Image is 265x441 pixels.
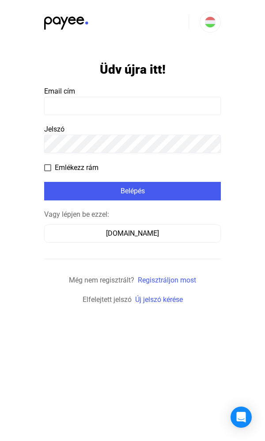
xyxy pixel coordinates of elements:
[231,407,252,428] div: Open Intercom Messenger
[100,62,166,77] h1: Üdv újra itt!
[44,125,64,133] span: Jelszó
[205,17,216,27] img: HU
[69,276,134,284] span: Még nem regisztrált?
[44,182,221,200] button: Belépés
[138,276,196,284] a: Regisztráljon most
[83,295,132,304] span: Elfelejtett jelszó
[55,162,98,173] span: Emlékezz rám
[44,229,221,237] a: [DOMAIN_NAME]
[44,87,75,95] span: Email cím
[47,228,218,239] div: [DOMAIN_NAME]
[44,224,221,243] button: [DOMAIN_NAME]
[44,209,221,220] div: Vagy lépjen be ezzel:
[47,186,218,196] div: Belépés
[44,11,88,30] img: black-payee-blue-dot.svg
[200,11,221,33] button: HU
[135,295,183,304] a: Új jelszó kérése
